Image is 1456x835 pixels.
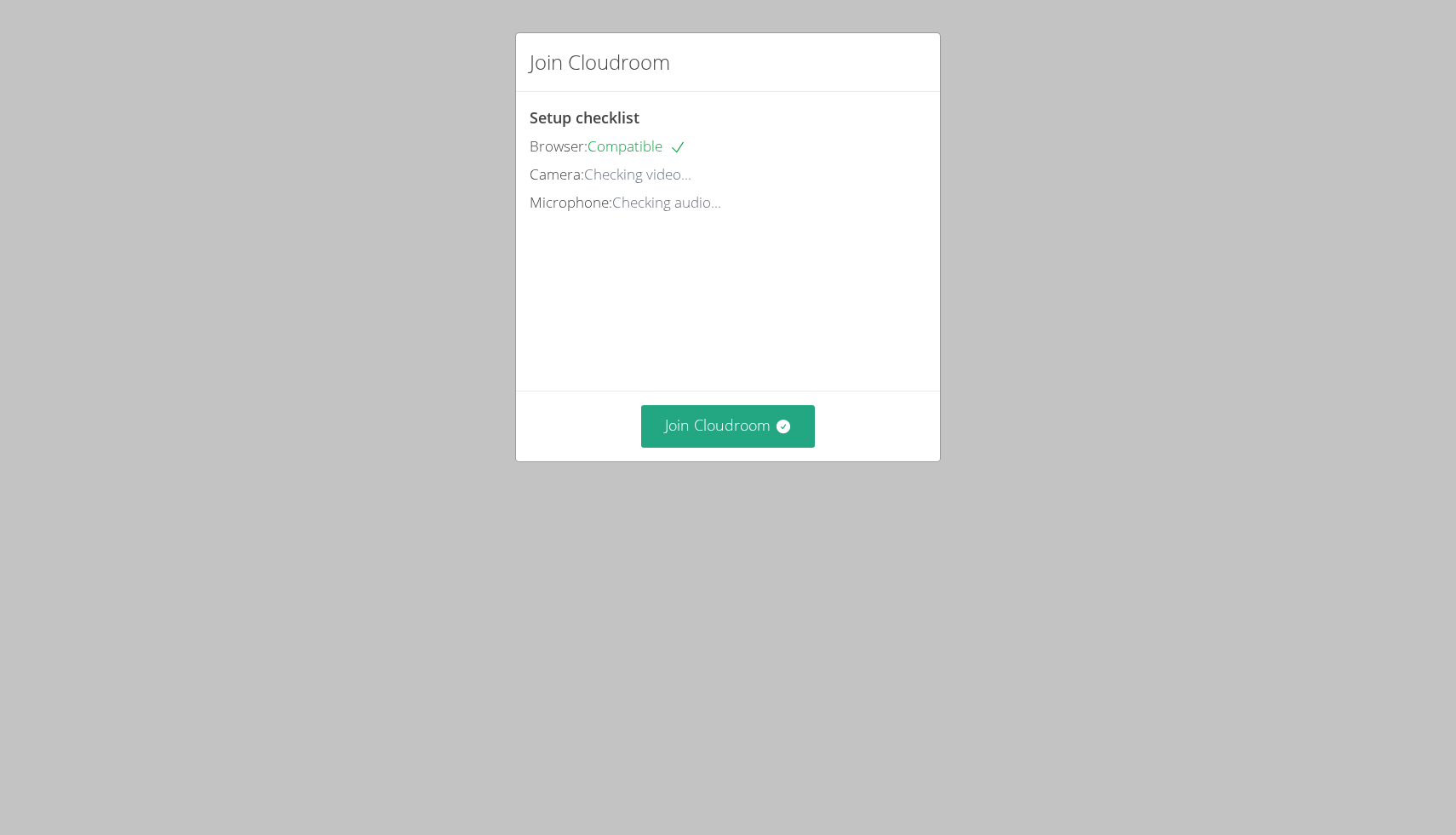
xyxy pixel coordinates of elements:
[612,192,721,212] span: Checking audio...
[530,47,670,77] h2: Join Cloudroom
[530,107,639,128] span: Setup checklist
[588,136,686,156] span: Compatible
[530,192,612,212] span: Microphone:
[641,405,816,447] button: Join Cloudroom
[584,164,691,184] span: Checking video...
[530,164,584,184] span: Camera:
[530,136,588,156] span: Browser:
